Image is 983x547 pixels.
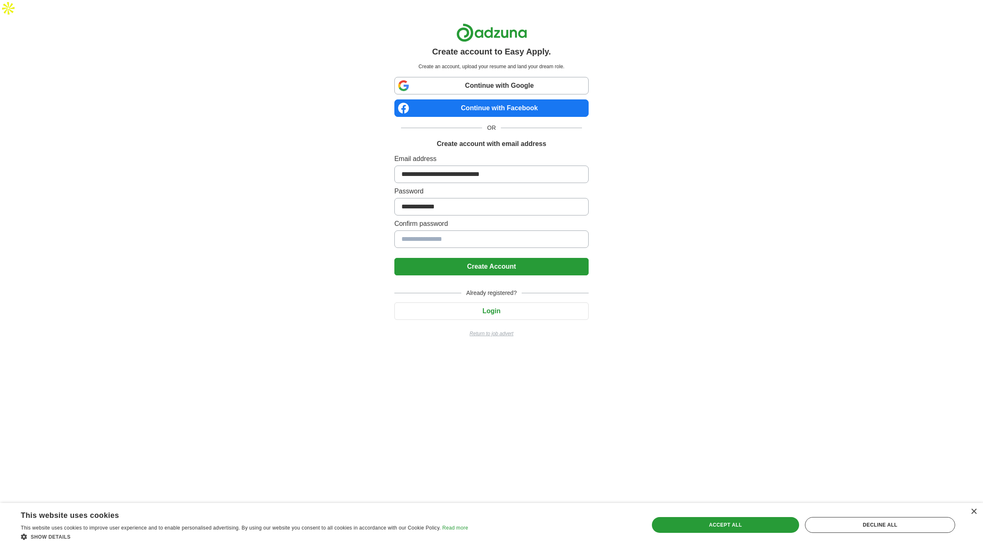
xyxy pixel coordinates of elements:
[394,258,589,275] button: Create Account
[394,302,589,320] button: Login
[21,508,447,520] div: This website uses cookies
[21,532,468,541] div: Show details
[396,63,587,70] p: Create an account, upload your resume and land your dream role.
[31,534,71,540] span: Show details
[394,99,589,117] a: Continue with Facebook
[442,525,468,531] a: Read more, opens a new window
[971,509,977,515] div: Close
[482,124,501,132] span: OR
[21,525,441,531] span: This website uses cookies to improve user experience and to enable personalised advertising. By u...
[437,139,546,149] h1: Create account with email address
[394,77,589,94] a: Continue with Google
[394,154,589,164] label: Email address
[432,45,551,58] h1: Create account to Easy Apply.
[394,307,589,314] a: Login
[394,186,589,196] label: Password
[461,289,522,297] span: Already registered?
[652,517,800,533] div: Accept all
[456,23,527,42] img: Adzuna logo
[394,330,589,337] a: Return to job advert
[805,517,955,533] div: Decline all
[394,219,589,229] label: Confirm password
